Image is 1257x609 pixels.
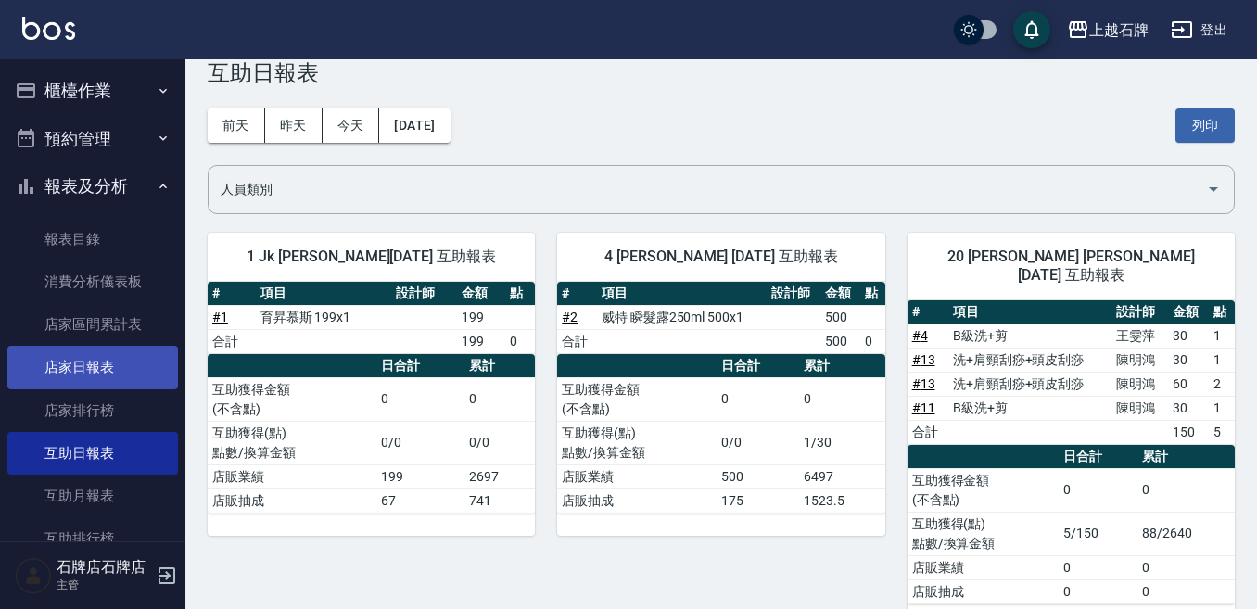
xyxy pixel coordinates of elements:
button: 今天 [323,108,380,143]
th: # [557,282,597,306]
h5: 石牌店石牌店 [57,558,151,577]
th: 點 [505,282,536,306]
th: 項目 [948,300,1112,324]
span: 1 Jk [PERSON_NAME][DATE] 互助報表 [230,247,513,266]
td: 60 [1168,372,1209,396]
td: 88/2640 [1137,512,1235,555]
a: #4 [912,328,928,343]
td: 30 [1168,396,1209,420]
th: 累計 [799,354,884,378]
th: 日合計 [1059,445,1137,469]
td: 店販業績 [557,464,717,488]
table: a dense table [908,300,1235,445]
td: 陳明鴻 [1111,348,1167,372]
a: 互助排行榜 [7,517,178,560]
a: #11 [912,400,935,415]
td: 0 [1059,555,1137,579]
th: # [208,282,256,306]
a: 報表目錄 [7,218,178,260]
th: # [908,300,948,324]
span: 4 [PERSON_NAME] [DATE] 互助報表 [579,247,862,266]
td: 0/0 [717,421,799,464]
th: 項目 [256,282,392,306]
a: #13 [912,376,935,391]
button: save [1013,11,1050,48]
td: 150 [1168,420,1209,444]
td: 1 [1209,348,1235,372]
button: 前天 [208,108,265,143]
td: 1 [1209,324,1235,348]
td: 6497 [799,464,884,488]
th: 點 [1209,300,1235,324]
td: 199 [376,464,464,488]
table: a dense table [908,445,1235,604]
th: 累計 [1137,445,1235,469]
button: 昨天 [265,108,323,143]
a: 店家排行榜 [7,389,178,432]
div: 上越石牌 [1089,19,1149,42]
table: a dense table [557,282,884,354]
td: 洗+肩頸刮痧+頭皮刮痧 [948,372,1112,396]
td: 500 [820,305,860,329]
td: 0 [717,377,799,421]
button: 櫃檯作業 [7,67,178,115]
td: 合計 [908,420,948,444]
button: 上越石牌 [1060,11,1156,49]
a: #13 [912,352,935,367]
td: 2697 [464,464,535,488]
td: 威特 瞬髮露250ml 500x1 [597,305,767,329]
td: 陳明鴻 [1111,396,1167,420]
th: 點 [860,282,885,306]
td: 陳明鴻 [1111,372,1167,396]
table: a dense table [208,282,535,354]
td: 199 [457,329,505,353]
td: 0 [376,377,464,421]
td: 0 [799,377,884,421]
td: 0 [1059,579,1137,603]
td: 500 [820,329,860,353]
img: Person [15,557,52,594]
td: 洗+肩頸刮痧+頭皮刮痧 [948,348,1112,372]
td: 67 [376,488,464,513]
button: 報表及分析 [7,162,178,210]
a: 消費分析儀表板 [7,260,178,303]
h3: 互助日報表 [208,60,1235,86]
td: 0 [505,329,536,353]
th: 金額 [820,282,860,306]
th: 累計 [464,354,535,378]
th: 設計師 [1111,300,1167,324]
td: 30 [1168,348,1209,372]
td: 199 [457,305,505,329]
td: 2 [1209,372,1235,396]
th: 項目 [597,282,767,306]
td: 育昇慕斯 199x1 [256,305,392,329]
table: a dense table [208,354,535,514]
td: 店販抽成 [908,579,1060,603]
button: [DATE] [379,108,450,143]
td: 店販業績 [208,464,376,488]
a: 互助日報表 [7,432,178,475]
td: 互助獲得金額 (不含點) [208,377,376,421]
td: 1523.5 [799,488,884,513]
td: 0 [1137,468,1235,512]
td: 5/150 [1059,512,1137,555]
th: 日合計 [717,354,799,378]
th: 金額 [457,282,505,306]
td: 王雯萍 [1111,324,1167,348]
button: 預約管理 [7,115,178,163]
td: 0 [1059,468,1137,512]
td: 店販抽成 [557,488,717,513]
td: 合計 [557,329,597,353]
td: 30 [1168,324,1209,348]
td: 1 [1209,396,1235,420]
td: 互助獲得(點) 點數/換算金額 [557,421,717,464]
td: 互助獲得金額 (不含點) [908,468,1060,512]
td: 0 [1137,555,1235,579]
td: 互助獲得金額 (不含點) [557,377,717,421]
td: 175 [717,488,799,513]
button: 列印 [1175,108,1235,143]
p: 主管 [57,577,151,593]
td: B級洗+剪 [948,324,1112,348]
a: #2 [562,310,578,324]
button: Open [1199,174,1228,204]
